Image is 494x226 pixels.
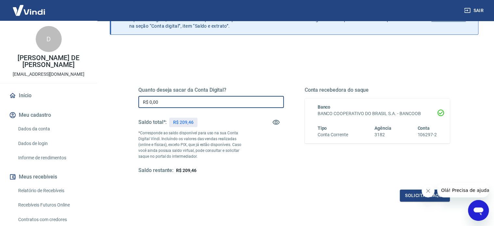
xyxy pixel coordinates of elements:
[437,183,489,197] iframe: Mensagem da empresa
[4,5,55,10] span: Olá! Precisa de ajuda?
[16,198,89,212] a: Recebíveis Futuros Online
[16,122,89,136] a: Dados da conta
[16,137,89,150] a: Dados de login
[8,108,89,122] button: Meu cadastro
[305,87,450,93] h5: Conta recebedora do saque
[138,87,284,93] h5: Quanto deseja sacar da Conta Digital?
[173,119,194,126] p: R$ 209,46
[374,131,391,138] h6: 3182
[417,126,430,131] span: Conta
[176,168,196,173] span: R$ 209,46
[374,126,391,131] span: Agência
[138,119,167,126] h5: Saldo total*:
[8,170,89,184] button: Meus recebíveis
[16,151,89,165] a: Informe de rendimentos
[318,104,331,110] span: Banco
[417,131,437,138] h6: 106297-2
[400,190,450,202] button: Solicitar saque
[5,55,92,68] p: [PERSON_NAME] DE [PERSON_NAME]
[422,184,435,197] iframe: Fechar mensagem
[36,26,62,52] div: D
[318,131,348,138] h6: Conta Corrente
[318,110,437,117] h6: BANCO COOPERATIVO DO BRASIL S.A. - BANCOOB
[13,71,84,78] p: [EMAIL_ADDRESS][DOMAIN_NAME]
[138,167,173,174] h5: Saldo restante:
[318,126,327,131] span: Tipo
[463,5,486,17] button: Sair
[8,88,89,103] a: Início
[8,0,50,20] img: Vindi
[468,200,489,221] iframe: Botão para abrir a janela de mensagens
[16,184,89,197] a: Relatório de Recebíveis
[138,130,247,159] p: *Corresponde ao saldo disponível para uso na sua Conta Digital Vindi. Incluindo os valores das ve...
